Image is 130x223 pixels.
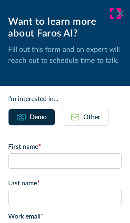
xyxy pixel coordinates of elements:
div: Demo [30,112,47,122]
div: I'm interested in... [8,94,122,104]
label: Work email [8,212,122,221]
label: Last name [8,178,122,188]
div: Other [83,112,100,122]
div: Want to learn more about Faros AI? [8,16,122,40]
p: Fill out this form and an expert will reach out to schedule time to talk. [8,45,122,66]
label: First name [8,142,122,152]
